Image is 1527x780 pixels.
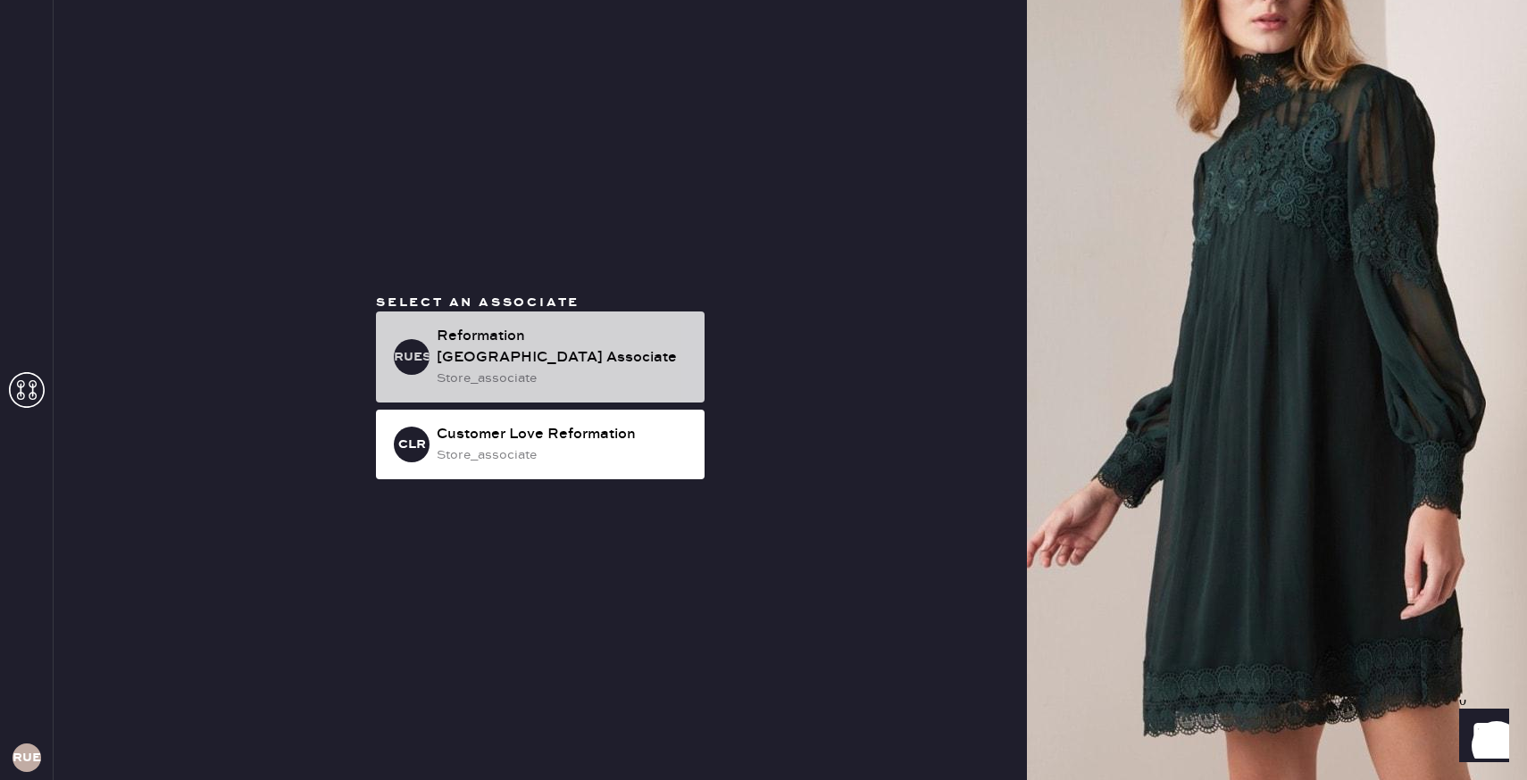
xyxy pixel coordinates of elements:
[1442,700,1519,776] iframe: Front Chat
[437,326,690,369] div: Reformation [GEOGRAPHIC_DATA] Associate
[13,751,41,764] h3: RUES
[437,445,690,465] div: store_associate
[437,369,690,388] div: store_associate
[398,438,426,451] h3: CLR
[437,424,690,445] div: Customer Love Reformation
[376,295,580,311] span: Select an associate
[394,351,430,363] h3: RUESA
